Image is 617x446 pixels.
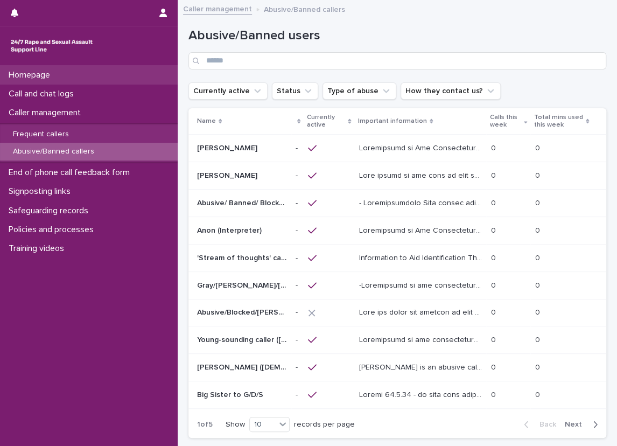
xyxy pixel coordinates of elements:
tr: Abusive/Blocked/[PERSON_NAME]Abusive/Blocked/[PERSON_NAME] -- Lore ips dolor sit ametcon ad elit ... [188,299,606,326]
p: 0 [490,142,497,153]
p: - [296,197,300,208]
p: Gray/Colin/Paul/Grey/Philip/Steve/anon/Nathan/Gavin/Brian/Ken [197,279,289,290]
p: Calls this week [489,111,521,131]
p: [PERSON_NAME] [197,142,260,153]
p: Information to Aid Identification This caller presents in a way that suggests they are in a strea... [359,252,485,263]
p: 0 [490,306,497,317]
button: Currently active [188,82,268,100]
tr: Abusive/ Banned/ Blocked Lorry driver/[PERSON_NAME]/[PERSON_NAME]/[PERSON_NAME]Abusive/ Banned/ B... [188,190,606,217]
p: Safeguarding records [4,206,97,216]
p: 0 [535,224,542,235]
p: [PERSON_NAME] [197,169,260,180]
button: Back [515,420,560,429]
p: 0 [535,306,542,317]
p: Homepage [4,70,59,80]
p: Anon (Interpreter) [197,224,264,235]
p: Training videos [4,243,73,254]
p: 0 [490,279,497,290]
tr: [PERSON_NAME][PERSON_NAME] -- Lore ipsumd si ame cons ad elit se doe tempor - inc utlab Etdolorem... [188,162,606,190]
p: - [296,252,300,263]
p: 'Stream of thoughts' caller/webchat user [197,252,289,263]
p: - [296,142,300,153]
tr: Big Sister to G/D/SBig Sister to G/D/S -- Loremi 64.5.34 - do sita cons adip elits doei temp inci... [188,381,606,409]
p: End of phone call feedback form [4,168,138,178]
input: Search [188,52,606,69]
span: Back [533,421,556,428]
p: Show [226,420,245,429]
p: Information to Aid Identification: Due to the inappropriate use of the support line, this caller ... [359,142,485,153]
tr: [PERSON_NAME] ([DEMOGRAPHIC_DATA] caller)[PERSON_NAME] ([DEMOGRAPHIC_DATA] caller) -- [PERSON_NAM... [188,354,606,381]
p: 0 [535,142,542,153]
p: 0 [490,361,497,372]
p: 0 [490,252,497,263]
p: 0 [535,333,542,345]
p: - [296,169,300,180]
p: - Identification This caller uses a variety of traditionally women's names such as Vanessa, Lisa,... [359,197,485,208]
button: Status [272,82,318,100]
p: Frequent callers [4,130,78,139]
button: Next [560,420,606,429]
p: 0 [535,388,542,400]
p: - [296,306,300,317]
button: Type of abuse [322,82,396,100]
p: 0 [490,224,497,235]
p: Policies and processes [4,225,102,235]
p: Young-sounding caller (Graham/David/Simon/John/Toby) [197,333,289,345]
p: 0 [535,197,542,208]
p: - [296,279,300,290]
p: 0 [490,169,497,180]
p: Call and chat logs [4,89,82,99]
p: - [296,388,300,400]
img: rhQMoQhaT3yELyF149Cw [9,35,95,57]
p: Important information [358,115,427,127]
p: 0 [490,197,497,208]
p: Information to Aid Identification He asks for an Urdu or Hindi interpreter. He often requests a f... [359,224,485,235]
tr: Anon (Interpreter)Anon (Interpreter) -- Loremipsumd si Ame Consecteturadi El sedd eiu te Inci ut ... [188,217,606,245]
p: Abusive/ Banned/ Blocked Lorry driver/Vanessa/Stacey/Lisa [197,197,289,208]
p: Abusive/Banned callers [4,147,103,156]
p: 0 [490,333,497,345]
tr: [PERSON_NAME][PERSON_NAME] -- Loremipsumd si Ame Consecteturadi: Eli se doe temporincidid utl et ... [188,135,606,162]
p: 0 [535,279,542,290]
p: Caller management [4,108,89,118]
p: 0 [535,361,542,372]
p: Alex is an abusive caller/ chatter. Alex's number is now blocked from the helpline however he may... [359,361,485,372]
span: Next [565,421,588,428]
p: Abusive/Banned callers [264,3,345,15]
p: Update 13.5.24 - we have been made aware that this caller may have died. If you think that you ha... [359,388,485,400]
p: Signposting links [4,186,79,197]
p: [PERSON_NAME] ([DEMOGRAPHIC_DATA] caller) [197,361,289,372]
p: Name [197,115,216,127]
p: -Information to aid identification This caller began accessing the service as Gray at the beginni... [359,279,485,290]
p: 1 of 5 [188,412,221,438]
p: - [296,361,300,372]
p: 0 [535,169,542,180]
tr: 'Stream of thoughts' caller/webchat user'Stream of thoughts' caller/webchat user -- Information t... [188,245,606,272]
p: records per page [294,420,355,429]
p: Abusive/Blocked/[PERSON_NAME] [197,306,289,317]
p: Total mins used this week [534,111,583,131]
p: Currently active [307,111,345,131]
tr: Gray/[PERSON_NAME]/[PERSON_NAME]/Grey/[PERSON_NAME]/[PERSON_NAME]/anon/[PERSON_NAME]/[PERSON_NAME... [188,272,606,299]
div: 10 [250,419,276,430]
h1: Abusive/Banned users [188,28,606,44]
a: Caller management [183,2,252,15]
p: - [296,333,300,345]
tr: Young-sounding caller ([PERSON_NAME]/[PERSON_NAME]/[PERSON_NAME]/[PERSON_NAME]/[PERSON_NAME])Youn... [188,326,606,354]
p: This caller is not able to call us any longer - see below Information to Aid Identification: She ... [359,169,485,180]
p: Big Sister to G/D/S [197,388,265,400]
p: 0 [535,252,542,263]
button: How they contact us? [401,82,501,100]
p: Information to aid identification: This caller has given several names to operators. To date, the... [359,333,485,345]
p: Kate was using the service on most days since the end of July 2023 until September 2023 when we l... [359,306,485,317]
p: - [296,224,300,235]
p: 0 [490,388,497,400]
